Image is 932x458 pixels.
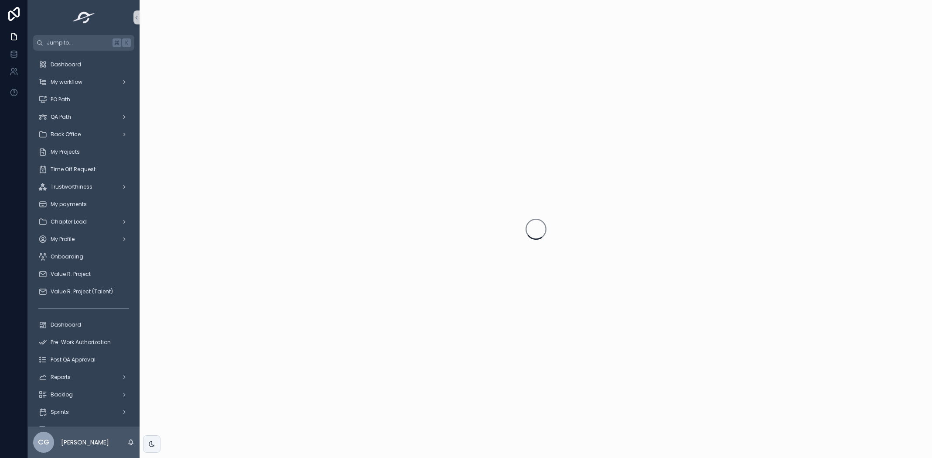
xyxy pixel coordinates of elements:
a: My workflow [33,74,134,90]
a: My payments [33,196,134,212]
span: Reports [51,374,71,381]
span: Pre-Work Authorization [51,339,111,346]
span: PO Path [51,96,70,103]
a: Dashboard [33,317,134,333]
span: Back Office [51,131,81,138]
a: Back Office [33,127,134,142]
span: Dashboard [51,321,81,328]
img: App logo [70,10,98,24]
a: Onboarding [33,249,134,265]
span: Chapter Lead [51,218,87,225]
span: Value R. Project [51,271,91,278]
a: Value R. Project (Talent) [33,284,134,300]
span: My workflow [51,79,82,86]
span: Dashboard [51,61,81,68]
span: Post QA Approval [51,356,96,363]
a: QA [33,422,134,437]
a: PO Path [33,92,134,107]
a: My Profile [33,231,134,247]
span: Value R. Project (Talent) [51,288,113,295]
a: Dashboard [33,57,134,72]
span: Onboarding [51,253,83,260]
span: My Profile [51,236,75,243]
span: My Projects [51,148,80,155]
p: [PERSON_NAME] [61,438,109,447]
span: QA [51,426,58,433]
div: scrollable content [28,51,140,427]
button: Jump to...K [33,35,134,51]
span: Jump to... [47,39,109,46]
a: Time Off Request [33,162,134,177]
span: Time Off Request [51,166,96,173]
a: Pre-Work Authorization [33,334,134,350]
a: QA Path [33,109,134,125]
a: Sprints [33,404,134,420]
span: Trustworthiness [51,183,92,190]
span: QA Path [51,114,71,121]
a: My Projects [33,144,134,160]
span: K [123,39,130,46]
span: My payments [51,201,87,208]
a: Value R. Project [33,266,134,282]
span: Sprints [51,409,69,416]
a: Backlog [33,387,134,403]
span: Cg [38,437,49,448]
a: Post QA Approval [33,352,134,368]
a: Chapter Lead [33,214,134,230]
span: Backlog [51,391,73,398]
a: Reports [33,369,134,385]
a: Trustworthiness [33,179,134,195]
